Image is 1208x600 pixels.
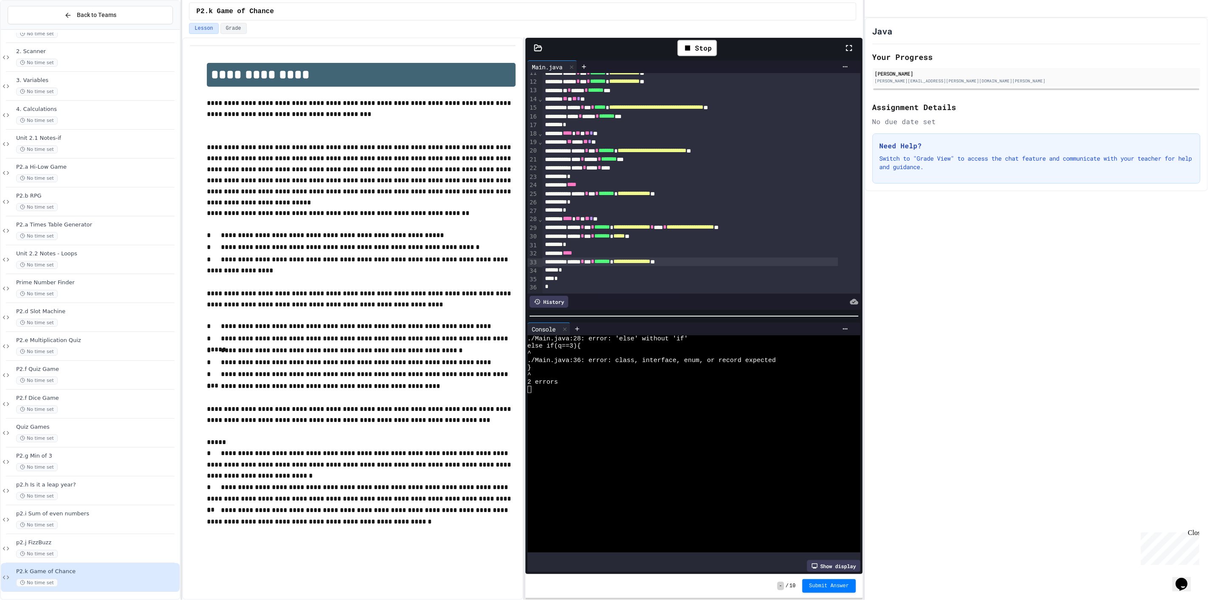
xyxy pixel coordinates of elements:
[16,568,178,575] span: P2.k Game of Chance
[875,78,1198,84] div: [PERSON_NAME][EMAIL_ADDRESS][PERSON_NAME][DOMAIN_NAME][PERSON_NAME]
[220,23,247,34] button: Grade
[528,323,570,335] div: Console
[16,424,178,431] span: Quiz Games
[538,139,542,145] span: Fold line
[8,6,173,24] button: Back to Teams
[777,582,784,590] span: -
[16,250,178,258] span: Unit 2.2 Notes - Loops
[16,492,58,500] span: No time set
[528,130,538,138] div: 18
[528,95,538,104] div: 14
[880,141,1193,151] h3: Need Help?
[16,116,58,125] span: No time set
[880,154,1193,171] p: Switch to "Grade View" to access the chat feature and communicate with your teacher for help and ...
[16,261,58,269] span: No time set
[528,215,538,224] div: 28
[16,192,178,200] span: P2.b RPG
[528,342,581,350] span: else if(q==3){
[77,11,116,20] span: Back to Teams
[528,147,538,155] div: 20
[807,560,861,572] div: Show display
[528,371,531,379] span: ^
[16,30,58,38] span: No time set
[528,164,538,173] div: 22
[528,325,560,334] div: Console
[528,335,688,342] span: ./Main.java:28: error: 'else' without 'if'
[677,40,717,56] div: Stop
[16,319,58,327] span: No time set
[528,241,538,250] div: 31
[16,145,58,153] span: No time set
[16,203,58,211] span: No time set
[528,283,538,292] div: 36
[189,23,218,34] button: Lesson
[528,138,538,147] div: 19
[538,130,542,137] span: Fold line
[528,86,538,95] div: 13
[16,59,58,67] span: No time set
[16,48,178,55] span: 2. Scanner
[528,224,538,232] div: 29
[16,337,178,344] span: P2.e Multiplication Quiz
[528,78,538,86] div: 12
[16,308,178,315] span: P2.d Slot Machine
[528,379,558,386] span: 2 errors
[528,364,531,371] span: }
[16,164,178,171] span: P2.a Hi-Low Game
[16,106,178,113] span: 4. Calculations
[16,232,58,240] span: No time set
[528,232,538,241] div: 30
[16,521,58,529] span: No time set
[16,395,178,402] span: P2.f Dice Game
[528,156,538,164] div: 21
[1172,566,1200,592] iframe: chat widget
[16,279,178,286] span: Prime Number Finder
[16,290,58,298] span: No time set
[528,104,538,112] div: 15
[528,207,538,215] div: 27
[16,366,178,373] span: P2.f Quiz Game
[16,376,58,385] span: No time set
[528,267,538,275] div: 34
[538,96,542,102] span: Fold line
[16,405,58,413] span: No time set
[528,350,531,357] span: ^
[528,190,538,198] div: 25
[528,198,538,207] div: 26
[872,116,1200,127] div: No due date set
[16,539,178,546] span: p2.j FizzBuzz
[528,60,577,73] div: Main.java
[528,62,567,71] div: Main.java
[872,101,1200,113] h2: Assignment Details
[528,69,538,77] div: 11
[528,275,538,284] div: 35
[528,121,538,130] div: 17
[528,357,776,364] span: ./Main.java:36: error: class, interface, enum, or record expected
[16,463,58,471] span: No time set
[16,481,178,489] span: p2.h Is it a leap year?
[16,88,58,96] span: No time set
[802,579,856,593] button: Submit Answer
[538,216,542,223] span: Fold line
[16,77,178,84] span: 3. Variables
[528,249,538,258] div: 32
[786,583,789,589] span: /
[530,296,568,308] div: History
[16,453,178,460] span: P2.g Min of 3
[872,25,893,37] h1: Java
[528,173,538,181] div: 23
[528,258,538,267] div: 33
[16,348,58,356] span: No time set
[16,579,58,587] span: No time set
[196,6,274,17] span: P2.k Game of Chance
[872,51,1200,63] h2: Your Progress
[1137,529,1200,565] iframe: chat widget
[16,221,178,229] span: P2.a Times Table Generator
[528,113,538,121] div: 16
[16,174,58,182] span: No time set
[875,70,1198,77] div: [PERSON_NAME]
[3,3,59,54] div: Chat with us now!Close
[16,510,178,518] span: p2.i Sum of even numbers
[16,550,58,558] span: No time set
[790,583,796,589] span: 10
